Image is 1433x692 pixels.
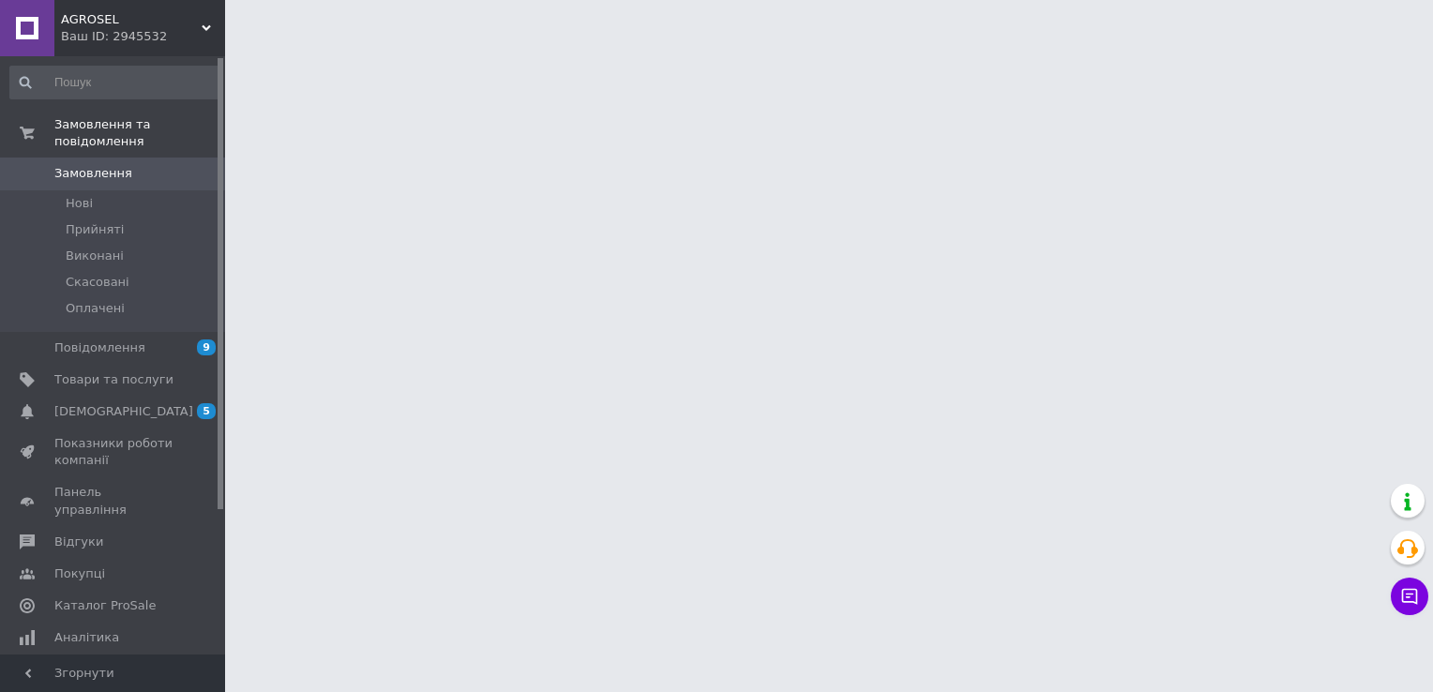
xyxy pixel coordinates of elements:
span: [DEMOGRAPHIC_DATA] [54,403,193,420]
span: Повідомлення [54,339,145,356]
span: Каталог ProSale [54,597,156,614]
span: Нові [66,195,93,212]
input: Пошук [9,66,221,99]
span: Панель управління [54,484,173,518]
span: Замовлення [54,165,132,182]
span: Покупці [54,565,105,582]
span: AGROSEL [61,11,202,28]
span: Скасовані [66,274,129,291]
span: Виконані [66,248,124,264]
span: Замовлення та повідомлення [54,116,225,150]
button: Чат з покупцем [1391,578,1428,615]
span: Оплачені [66,300,125,317]
span: Товари та послуги [54,371,173,388]
span: Показники роботи компанії [54,435,173,469]
span: Аналітика [54,629,119,646]
span: 9 [197,339,216,355]
span: Відгуки [54,534,103,550]
span: 5 [197,403,216,419]
div: Ваш ID: 2945532 [61,28,225,45]
span: Прийняті [66,221,124,238]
